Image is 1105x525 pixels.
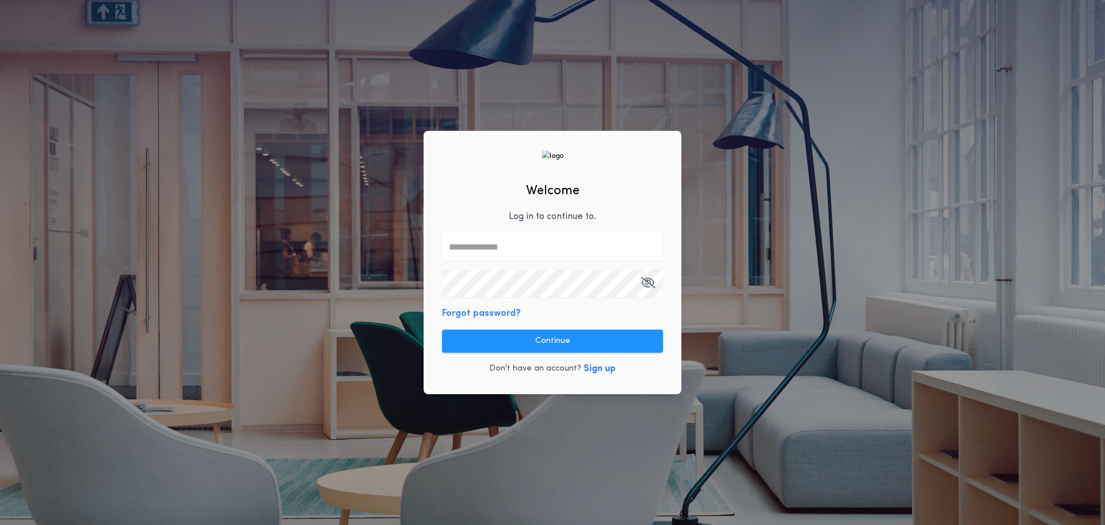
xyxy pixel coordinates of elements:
p: Don't have an account? [489,363,581,375]
button: Forgot password? [442,307,521,320]
h2: Welcome [526,182,580,201]
img: logo [542,150,563,161]
button: Sign up [584,362,616,376]
p: Log in to continue to . [509,210,596,224]
button: Continue [442,330,663,353]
